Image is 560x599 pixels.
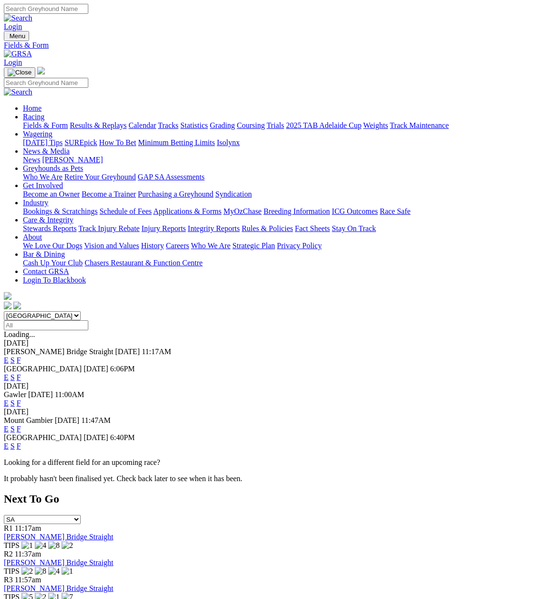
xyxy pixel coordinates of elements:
[23,130,53,138] a: Wagering
[4,541,20,549] span: TIPS
[28,390,53,399] span: [DATE]
[48,541,60,550] img: 8
[23,224,76,232] a: Stewards Reports
[84,242,139,250] a: Vision and Values
[4,584,113,592] a: [PERSON_NAME] Bridge Straight
[4,474,243,483] partial: It probably hasn't been finalised yet. Check back later to see when it has been.
[11,442,15,450] a: S
[23,164,83,172] a: Greyhounds as Pets
[17,442,21,450] a: F
[35,541,46,550] img: 4
[23,207,556,216] div: Industry
[55,390,85,399] span: 11:00AM
[363,121,388,129] a: Weights
[23,138,63,147] a: [DATE] Tips
[85,259,202,267] a: Chasers Restaurant & Function Centre
[4,31,29,41] button: Toggle navigation
[4,14,32,22] img: Search
[4,67,35,78] button: Toggle navigation
[23,216,74,224] a: Care & Integrity
[15,524,41,532] span: 11:17am
[380,207,410,215] a: Race Safe
[55,416,80,424] span: [DATE]
[23,156,556,164] div: News & Media
[4,493,556,505] h2: Next To Go
[142,347,171,356] span: 11:17AM
[332,224,376,232] a: Stay On Track
[11,356,15,364] a: S
[4,416,53,424] span: Mount Gambier
[4,433,82,441] span: [GEOGRAPHIC_DATA]
[4,41,556,50] a: Fields & Form
[8,69,32,76] img: Close
[17,356,21,364] a: F
[4,558,113,567] a: [PERSON_NAME] Bridge Straight
[158,121,179,129] a: Tracks
[210,121,235,129] a: Grading
[138,190,213,198] a: Purchasing a Greyhound
[153,207,222,215] a: Applications & Forms
[266,121,284,129] a: Trials
[15,550,41,558] span: 11:37am
[23,233,42,241] a: About
[4,458,556,467] p: Looking for a different field for an upcoming race?
[180,121,208,129] a: Statistics
[23,181,63,189] a: Get Involved
[390,121,449,129] a: Track Maintenance
[23,207,97,215] a: Bookings & Scratchings
[128,121,156,129] a: Calendar
[4,390,26,399] span: Gawler
[21,541,33,550] img: 1
[15,576,41,584] span: 11:57am
[11,399,15,407] a: S
[23,190,556,199] div: Get Involved
[141,224,186,232] a: Injury Reports
[62,567,73,576] img: 1
[23,242,82,250] a: We Love Our Dogs
[23,199,48,207] a: Industry
[11,425,15,433] a: S
[99,138,137,147] a: How To Bet
[215,190,252,198] a: Syndication
[4,567,20,575] span: TIPS
[277,242,322,250] a: Privacy Policy
[99,207,151,215] a: Schedule of Fees
[64,138,97,147] a: SUREpick
[37,67,45,74] img: logo-grsa-white.png
[4,50,32,58] img: GRSA
[332,207,378,215] a: ICG Outcomes
[191,242,231,250] a: Who We Are
[166,242,189,250] a: Careers
[23,104,42,112] a: Home
[81,416,111,424] span: 11:47AM
[10,32,25,40] span: Menu
[4,425,9,433] a: E
[232,242,275,250] a: Strategic Plan
[70,121,127,129] a: Results & Replays
[242,224,293,232] a: Rules & Policies
[138,173,205,181] a: GAP SA Assessments
[223,207,262,215] a: MyOzChase
[84,433,108,441] span: [DATE]
[237,121,265,129] a: Coursing
[64,173,136,181] a: Retire Your Greyhound
[23,190,80,198] a: Become an Owner
[23,267,69,275] a: Contact GRSA
[17,373,21,381] a: F
[23,276,86,284] a: Login To Blackbook
[4,382,556,390] div: [DATE]
[23,138,556,147] div: Wagering
[23,121,68,129] a: Fields & Form
[42,156,103,164] a: [PERSON_NAME]
[4,408,556,416] div: [DATE]
[35,567,46,576] img: 8
[78,224,139,232] a: Track Injury Rebate
[4,347,113,356] span: [PERSON_NAME] Bridge Straight
[23,259,83,267] a: Cash Up Your Club
[4,533,113,541] a: [PERSON_NAME] Bridge Straight
[188,224,240,232] a: Integrity Reports
[4,550,13,558] span: R2
[4,373,9,381] a: E
[4,576,13,584] span: R3
[4,22,22,31] a: Login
